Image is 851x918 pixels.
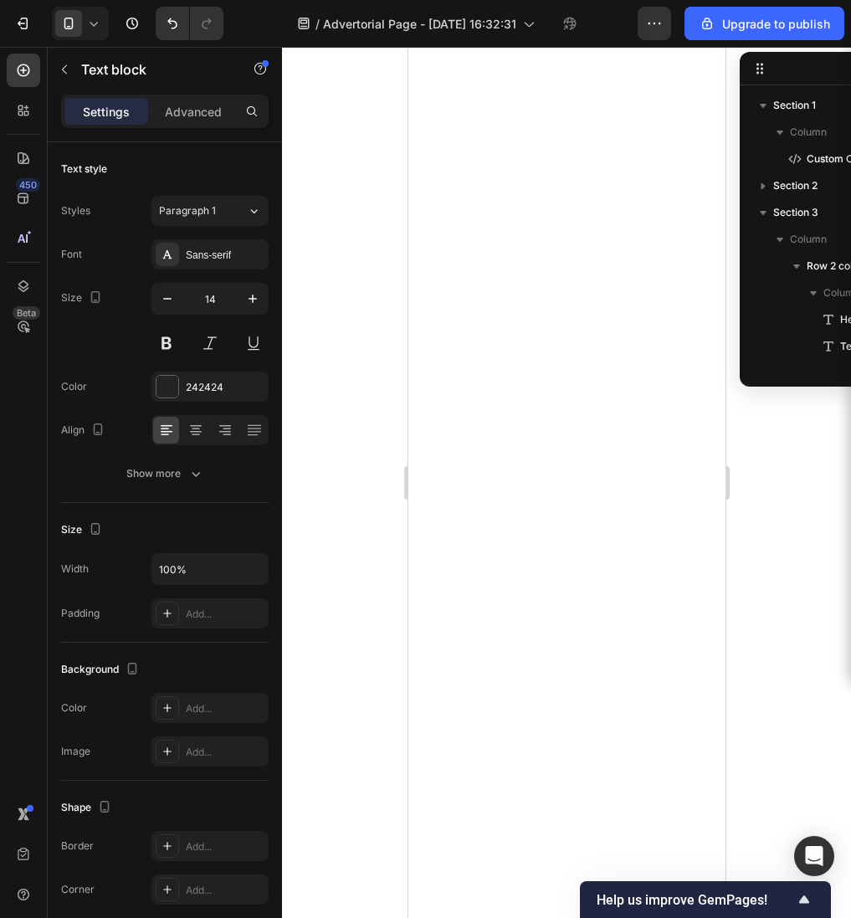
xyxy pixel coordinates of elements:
[186,607,264,622] div: Add...
[13,306,40,320] div: Beta
[126,465,204,482] div: Show more
[61,606,100,621] div: Padding
[61,379,87,394] div: Color
[597,890,814,910] button: Show survey - Help us improve GemPages!
[61,162,107,177] div: Text style
[16,178,40,192] div: 450
[61,744,90,759] div: Image
[61,562,89,577] div: Width
[61,247,82,262] div: Font
[61,882,95,897] div: Corner
[61,419,108,442] div: Align
[156,7,223,40] div: Undo/Redo
[773,204,818,221] span: Section 3
[61,659,142,681] div: Background
[597,892,794,908] span: Help us improve GemPages!
[83,103,130,121] p: Settings
[61,287,105,310] div: Size
[61,839,94,854] div: Border
[165,103,222,121] p: Advanced
[684,7,844,40] button: Upgrade to publish
[81,59,223,79] p: Text block
[186,380,264,395] div: 242424
[61,203,90,218] div: Styles
[152,554,268,584] input: Auto
[773,177,818,194] span: Section 2
[159,203,216,218] span: Paragraph 1
[61,459,269,489] button: Show more
[323,15,516,33] span: Advertorial Page - [DATE] 16:32:31
[790,231,827,248] span: Column
[790,124,827,141] span: Column
[186,883,264,898] div: Add...
[186,745,264,760] div: Add...
[773,97,816,114] span: Section 1
[315,15,320,33] span: /
[186,839,264,854] div: Add...
[61,700,87,715] div: Color
[408,47,725,918] iframe: Design area
[186,701,264,716] div: Add...
[61,519,105,541] div: Size
[61,797,115,819] div: Shape
[794,836,834,876] div: Open Intercom Messenger
[186,248,264,263] div: Sans-serif
[699,15,830,33] div: Upgrade to publish
[151,196,269,226] button: Paragraph 1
